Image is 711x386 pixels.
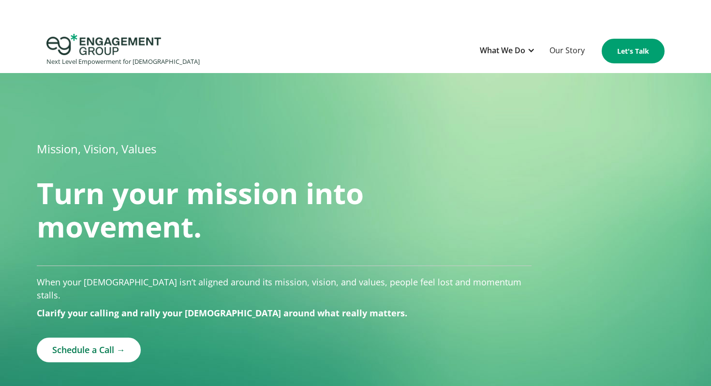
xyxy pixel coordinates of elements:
strong: Clarify your calling and rally your [DEMOGRAPHIC_DATA] around what really matters. ‍ [37,307,407,319]
h1: Turn your mission into movement. [37,177,532,243]
a: home [46,34,200,68]
img: Engagement Group Logo Icon [46,34,161,55]
a: Our Story [545,39,590,63]
a: Let's Talk [602,39,665,63]
h1: Mission, Vision, Values [37,138,655,160]
div: What We Do [480,44,525,57]
a: Schedule a Call → [37,338,141,362]
div: What We Do [475,39,540,63]
p: When your [DEMOGRAPHIC_DATA] isn’t aligned around its mission, vision, and values, people feel lo... [37,276,532,302]
div: Next Level Empowerment for [DEMOGRAPHIC_DATA] [46,55,200,68]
